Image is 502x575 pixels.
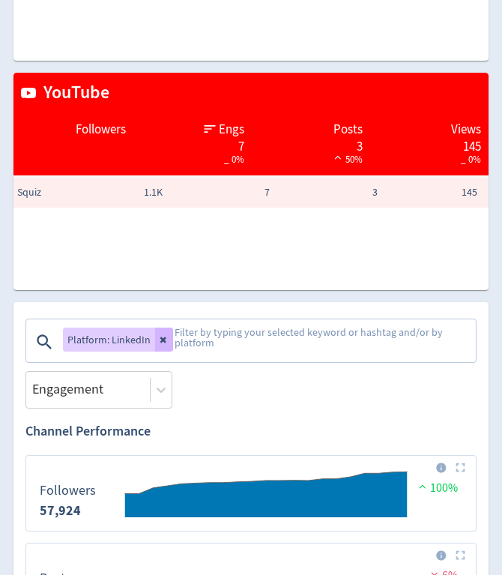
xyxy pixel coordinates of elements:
span: YouTube [36,80,109,106]
span: _ 0% [461,153,481,166]
td: 3 [273,178,381,208]
td: 1.1K [58,178,166,208]
svg: Followers 0 [32,462,470,525]
div: 3 [259,138,363,150]
span: 50% [330,153,363,166]
span: Posts [333,121,363,139]
td: 7 [166,178,274,208]
table: customized table [13,73,489,290]
h2: Channel Performance [25,422,477,441]
img: positive-performance-white.svg [330,151,345,163]
img: Placeholder [456,463,465,472]
span: Squiz [17,185,77,200]
span: 100% [415,481,458,496]
span: _ 0% [224,153,244,166]
img: positive-performance.svg [415,481,430,492]
img: Placeholder [456,550,465,560]
dt: Followers [40,482,96,499]
td: 145 [381,178,489,208]
span: Engs [219,121,244,139]
span: Views [451,121,481,139]
span: Platform: LinkedIn [67,334,151,345]
strong: 57,924 [40,502,81,520]
div: 7 [141,138,244,150]
div: 145 [378,138,481,150]
span: Followers [76,121,126,139]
